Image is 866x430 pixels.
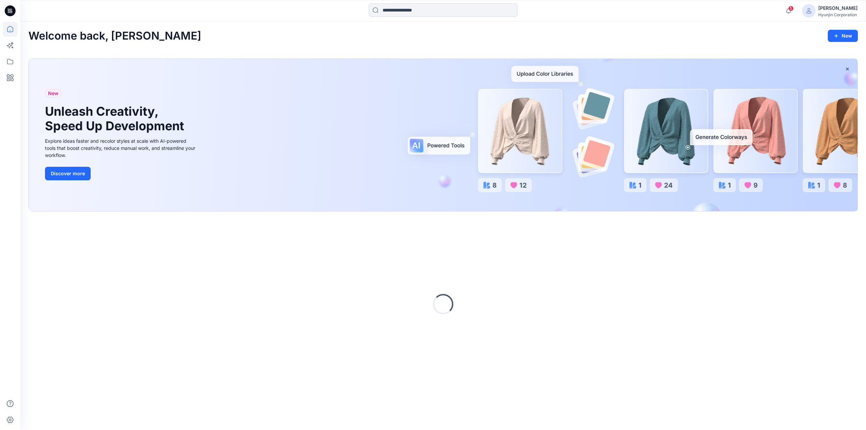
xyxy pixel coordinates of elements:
div: Hyunjin Corporation [818,12,858,17]
button: Discover more [45,167,91,180]
span: New [48,89,59,97]
h1: Unleash Creativity, Speed Up Development [45,104,187,133]
div: Explore ideas faster and recolor styles at scale with AI-powered tools that boost creativity, red... [45,137,197,159]
svg: avatar [806,8,812,14]
h2: Welcome back, [PERSON_NAME] [28,30,201,42]
button: New [828,30,858,42]
div: [PERSON_NAME] [818,4,858,12]
span: 5 [788,6,794,11]
a: Discover more [45,167,197,180]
